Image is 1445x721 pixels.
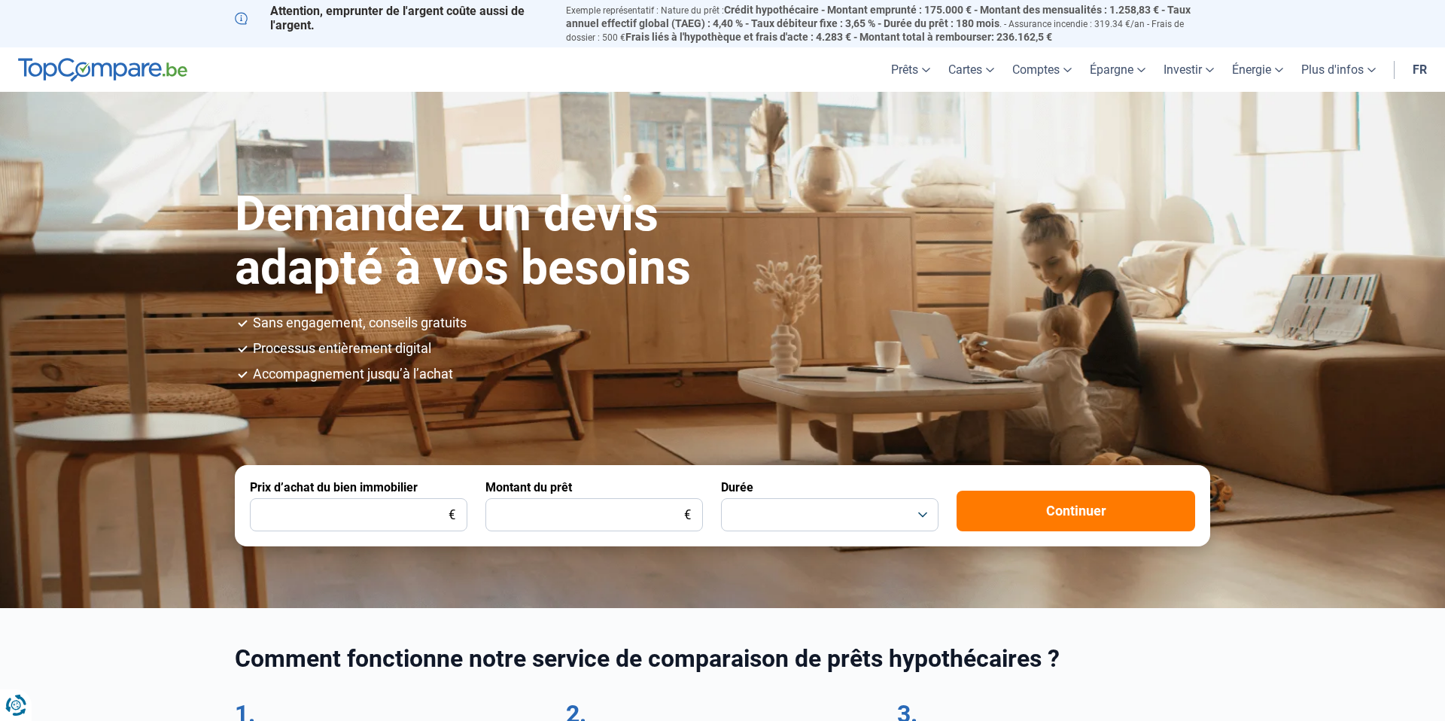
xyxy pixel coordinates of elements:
[1223,47,1292,92] a: Énergie
[253,316,1210,330] li: Sans engagement, conseils gratuits
[566,4,1191,29] span: Crédit hypothécaire - Montant emprunté : 175.000 € - Montant des mensualités : 1.258,83 € - Taux ...
[1081,47,1154,92] a: Épargne
[1292,47,1385,92] a: Plus d'infos
[253,342,1210,355] li: Processus entièrement digital
[253,367,1210,381] li: Accompagnement jusqu’à l’achat
[235,644,1210,673] h2: Comment fonctionne notre service de comparaison de prêts hypothécaires ?
[957,491,1195,531] button: Continuer
[250,480,418,494] label: Prix d’achat du bien immobilier
[625,31,1052,43] span: Frais liés à l'hypothèque et frais d'acte : 4.283 € - Montant total à rembourser: 236.162,5 €
[721,480,753,494] label: Durée
[939,47,1003,92] a: Cartes
[449,509,455,522] span: €
[18,58,187,82] img: TopCompare
[566,4,1210,44] p: Exemple représentatif : Nature du prêt : . - Assurance incendie : 319.34 €/an - Frais de dossier ...
[1404,47,1436,92] a: fr
[235,4,548,32] p: Attention, emprunter de l'argent coûte aussi de l'argent.
[882,47,939,92] a: Prêts
[1003,47,1081,92] a: Comptes
[684,509,691,522] span: €
[485,480,572,494] label: Montant du prêt
[1154,47,1223,92] a: Investir
[235,188,813,294] h1: Demandez un devis adapté à vos besoins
